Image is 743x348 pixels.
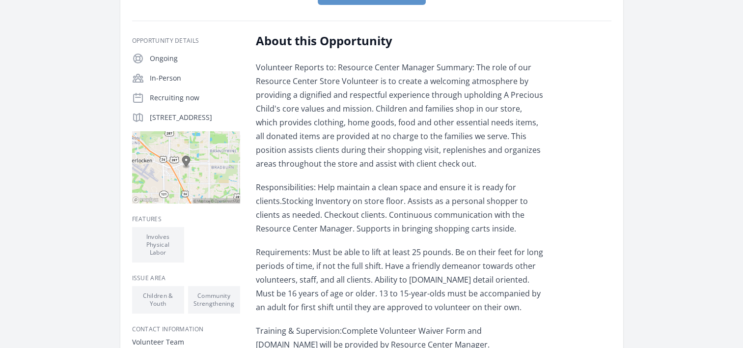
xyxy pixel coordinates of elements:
[256,180,543,235] p: Responsibilities: Help maintain a clean space and ensure it is ready for clients.Stocking Invento...
[256,33,543,49] h2: About this Opportunity
[150,73,240,83] p: In-Person
[132,286,184,314] li: Children & Youth
[150,113,240,122] p: [STREET_ADDRESS]
[132,325,240,333] h3: Contact Information
[150,93,240,103] p: Recruiting now
[256,60,543,171] p: Volunteer Reports to: Resource Center Manager Summary: The role of our Resource Center Store Volu...
[188,286,240,314] li: Community Strengthening
[132,131,240,203] img: Map
[256,245,543,314] p: Requirements: Must be able to lift at least 25 pounds. Be on their feet for long periods of time,...
[132,37,240,45] h3: Opportunity Details
[150,54,240,63] p: Ongoing
[132,227,184,262] li: Involves Physical Labor
[132,337,240,347] dt: Volunteer Team
[132,274,240,282] h3: Issue area
[132,215,240,223] h3: Features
